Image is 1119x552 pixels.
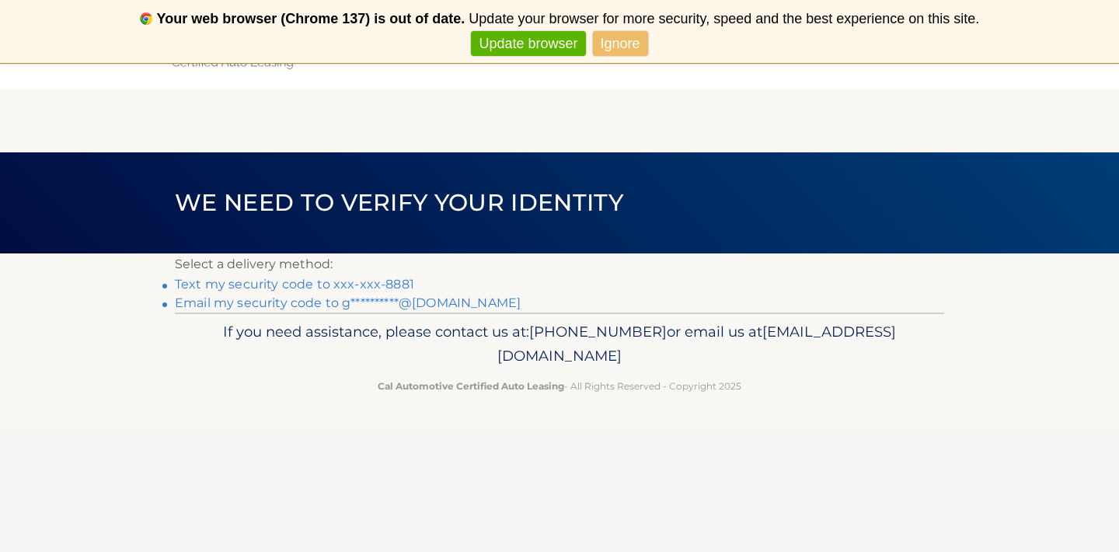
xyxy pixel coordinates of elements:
[175,277,414,292] a: Text my security code to xxx-xxx-8881
[593,31,648,57] a: Ignore
[378,380,564,392] strong: Cal Automotive Certified Auto Leasing
[471,31,585,57] a: Update browser
[185,320,934,369] p: If you need assistance, please contact us at: or email us at
[185,378,934,394] p: - All Rights Reserved - Copyright 2025
[175,188,623,217] span: We need to verify your identity
[175,295,521,310] a: Email my security code to g**********@[DOMAIN_NAME]
[469,11,979,26] span: Update your browser for more security, speed and the best experience on this site.
[175,253,944,275] p: Select a delivery method:
[529,323,667,341] span: [PHONE_NUMBER]
[157,11,465,26] b: Your web browser (Chrome 137) is out of date.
